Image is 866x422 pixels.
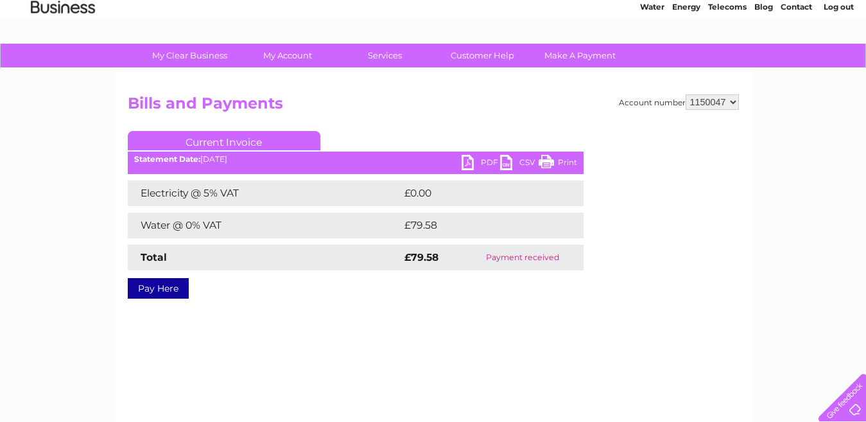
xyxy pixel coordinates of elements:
img: logo.png [30,33,96,73]
td: Payment received [462,245,583,270]
a: Telecoms [708,55,747,64]
td: £79.58 [401,213,558,238]
a: PDF [462,155,500,173]
a: My Clear Business [137,44,243,67]
a: Contact [781,55,812,64]
a: 0333 014 3131 [624,6,713,22]
a: Water [640,55,664,64]
a: Services [332,44,438,67]
td: £0.00 [401,180,554,206]
a: Blog [754,55,773,64]
td: Water @ 0% VAT [128,213,401,238]
div: Clear Business is a trading name of Verastar Limited (registered in [GEOGRAPHIC_DATA] No. 3667643... [130,7,737,62]
strong: Total [141,251,167,263]
div: Account number [619,94,739,110]
a: My Account [234,44,340,67]
a: Print [539,155,577,173]
a: Customer Help [429,44,535,67]
a: Energy [672,55,700,64]
a: Pay Here [128,278,189,299]
div: [DATE] [128,155,584,164]
a: CSV [500,155,539,173]
a: Current Invoice [128,131,320,150]
a: Log out [824,55,854,64]
strong: £79.58 [404,251,438,263]
td: Electricity @ 5% VAT [128,180,401,206]
h2: Bills and Payments [128,94,739,119]
b: Statement Date: [134,154,200,164]
a: Make A Payment [527,44,633,67]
